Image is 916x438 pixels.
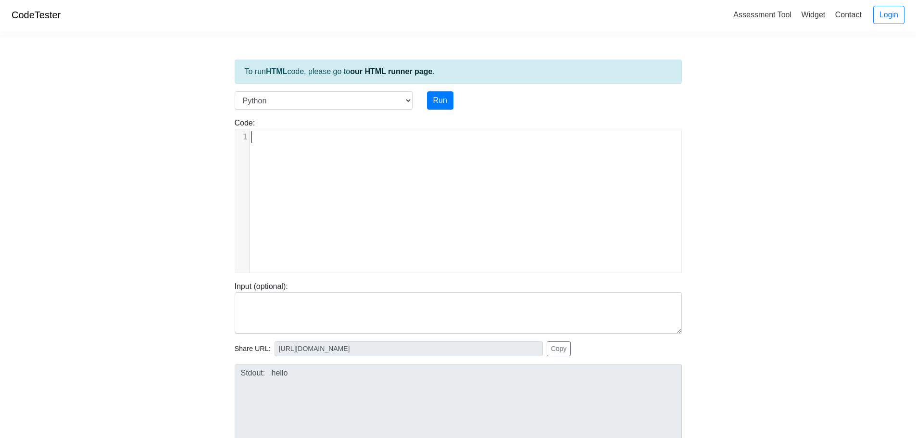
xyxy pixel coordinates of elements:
strong: HTML [266,67,287,75]
input: No share available yet [275,341,543,356]
a: Login [873,6,904,24]
a: our HTML runner page [350,67,432,75]
a: CodeTester [12,10,61,20]
a: Contact [831,7,866,23]
span: Share URL: [235,344,271,354]
div: Code: [227,117,689,273]
button: Copy [547,341,571,356]
div: Input (optional): [227,281,689,334]
a: Widget [797,7,829,23]
div: To run code, please go to . [235,60,682,84]
button: Run [427,91,453,110]
a: Assessment Tool [729,7,795,23]
div: 1 [235,131,249,143]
